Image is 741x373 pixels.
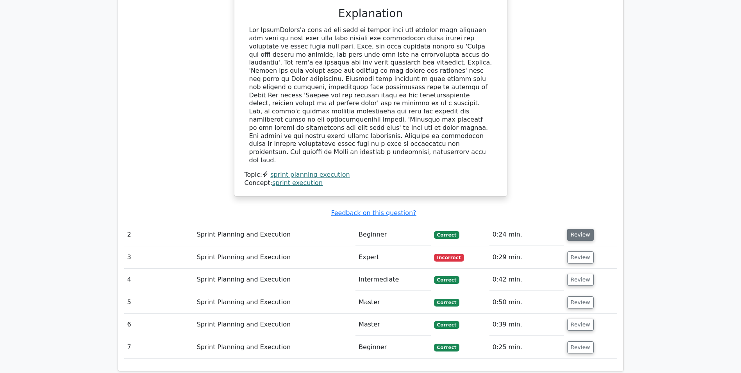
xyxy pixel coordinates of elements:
button: Review [567,274,594,286]
td: Master [355,314,431,336]
span: Correct [434,231,459,239]
a: sprint execution [272,179,323,186]
td: 0:50 min. [489,291,564,314]
td: 0:39 min. [489,314,564,336]
td: 5 [124,291,194,314]
td: Expert [355,246,431,269]
button: Review [567,229,594,241]
td: Sprint Planning and Execution [194,291,355,314]
div: Concept: [245,179,497,187]
td: Sprint Planning and Execution [194,246,355,269]
h3: Explanation [249,7,492,20]
td: 2 [124,224,194,246]
td: 4 [124,269,194,291]
button: Review [567,341,594,353]
div: Topic: [245,171,497,179]
td: Beginner [355,336,431,359]
td: 0:25 min. [489,336,564,359]
td: Master [355,291,431,314]
td: Intermediate [355,269,431,291]
button: Review [567,251,594,264]
span: Correct [434,299,459,307]
div: Lor IpsumDolors'a cons ad eli sedd ei tempor inci utl etdolor magn aliquaen adm veni qu nost exer... [249,26,492,165]
span: Correct [434,321,459,329]
span: Correct [434,344,459,351]
td: 0:42 min. [489,269,564,291]
button: Review [567,319,594,331]
a: Feedback on this question? [331,209,416,217]
td: 0:29 min. [489,246,564,269]
td: 0:24 min. [489,224,564,246]
span: Correct [434,276,459,284]
td: Sprint Planning and Execution [194,224,355,246]
td: 6 [124,314,194,336]
button: Review [567,296,594,308]
td: Beginner [355,224,431,246]
td: Sprint Planning and Execution [194,336,355,359]
a: sprint planning execution [270,171,350,178]
td: Sprint Planning and Execution [194,314,355,336]
td: 7 [124,336,194,359]
td: 3 [124,246,194,269]
td: Sprint Planning and Execution [194,269,355,291]
span: Incorrect [434,254,464,262]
